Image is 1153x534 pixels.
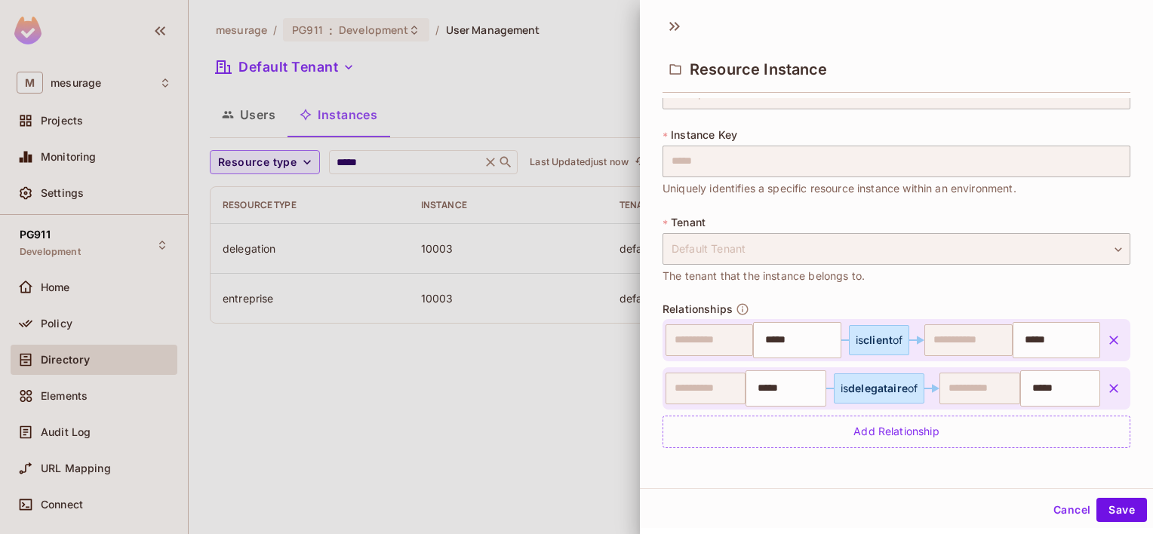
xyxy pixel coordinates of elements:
[856,334,903,346] div: is of
[663,180,1016,197] span: Uniquely identifies a specific resource instance within an environment.
[663,233,1130,265] div: Default Tenant
[1096,498,1147,522] button: Save
[663,268,865,284] span: The tenant that the instance belongs to.
[848,382,908,394] span: delegataire
[690,60,828,78] span: Resource Instance
[671,216,706,229] span: Tenant
[663,416,1130,448] div: Add Relationship
[671,129,737,141] span: Instance Key
[663,303,733,315] span: Relationships
[863,333,893,346] span: client
[1047,498,1096,522] button: Cancel
[841,382,918,394] div: is of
